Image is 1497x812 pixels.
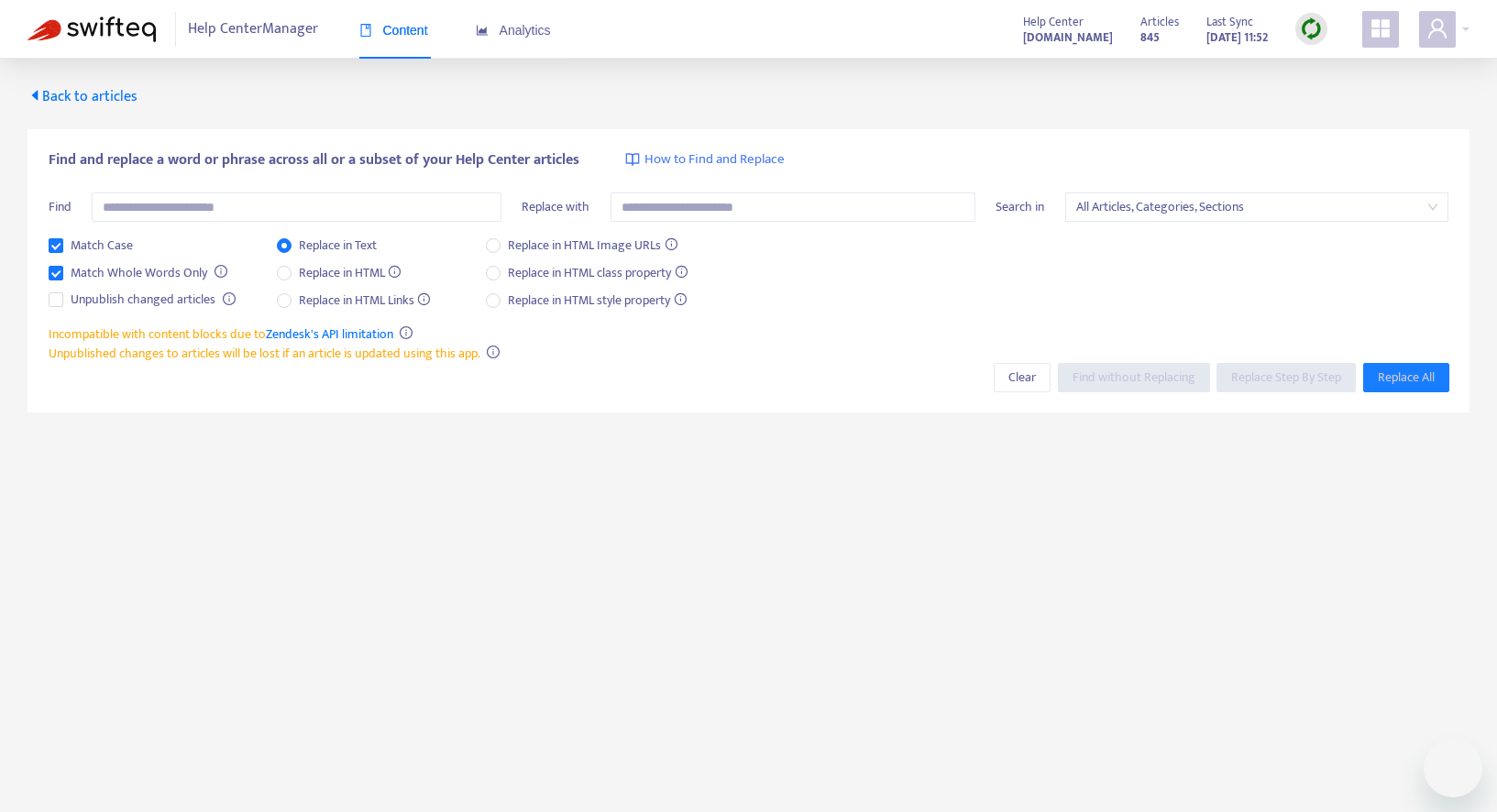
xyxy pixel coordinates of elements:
[1206,27,1268,48] strong: [DATE] 11:52
[28,16,156,42] img: Swifteq
[400,326,413,339] span: info-circle
[1363,363,1449,392] button: Replace All
[644,149,785,170] span: How to Find and Replace
[501,291,694,311] span: Replace in HTML style property
[188,12,318,47] span: Help Center Manager
[28,88,42,103] span: caret-left
[63,236,140,256] span: Match Case
[487,346,500,358] span: info-circle
[996,196,1044,217] span: Search in
[625,149,785,170] a: How to Find and Replace
[63,290,223,310] span: Unpublish changed articles
[625,152,640,167] img: image-link
[501,263,695,283] span: Replace in HTML class property
[1216,363,1356,392] button: Replace Step By Step
[292,263,409,283] span: Replace in HTML
[1023,12,1084,32] span: Help Center
[49,149,579,171] span: Find and replace a word or phrase across all or a subset of your Help Center articles
[292,291,438,311] span: Replace in HTML Links
[49,324,393,345] span: Incompatible with content blocks due to
[292,236,384,256] span: Replace in Text
[501,236,685,256] span: Replace in HTML Image URLs
[215,265,227,278] span: info-circle
[1008,368,1036,388] span: Clear
[522,196,589,217] span: Replace with
[1300,17,1323,40] img: sync.dc5367851b00ba804db3.png
[1058,363,1210,392] button: Find without Replacing
[63,263,215,283] span: Match Whole Words Only
[1140,27,1160,48] strong: 845
[359,24,372,37] span: book
[1140,12,1179,32] span: Articles
[49,196,72,217] span: Find
[1023,27,1113,48] a: [DOMAIN_NAME]
[1206,12,1253,32] span: Last Sync
[223,292,236,305] span: info-circle
[49,343,480,364] span: Unpublished changes to articles will be lost if an article is updated using this app.
[266,324,393,345] a: Zendesk's API limitation
[476,23,551,38] span: Analytics
[359,23,428,38] span: Content
[1370,17,1392,39] span: appstore
[1023,27,1113,48] strong: [DOMAIN_NAME]
[1424,739,1482,797] iframe: Button to launch messaging window
[994,363,1051,392] button: Clear
[476,24,489,37] span: area-chart
[1076,193,1438,221] span: All Articles, Categories, Sections
[28,84,138,109] span: Back to articles
[1426,17,1448,39] span: user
